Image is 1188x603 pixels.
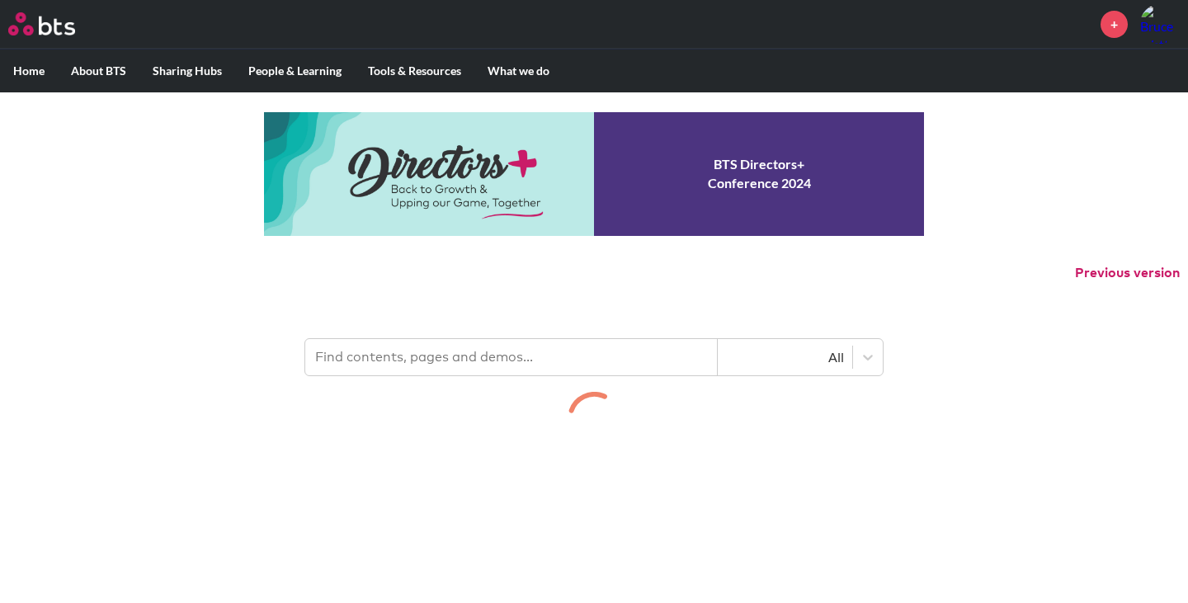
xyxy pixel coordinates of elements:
label: Sharing Hubs [139,49,235,92]
label: Tools & Resources [355,49,474,92]
a: + [1101,11,1128,38]
a: Go home [8,12,106,35]
button: Previous version [1075,264,1180,282]
label: People & Learning [235,49,355,92]
div: All [726,348,844,366]
a: Conference 2024 [264,112,924,236]
label: About BTS [58,49,139,92]
img: BTS Logo [8,12,75,35]
img: Bruce Watt [1140,4,1180,44]
a: Profile [1140,4,1180,44]
input: Find contents, pages and demos... [305,339,718,375]
label: What we do [474,49,563,92]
